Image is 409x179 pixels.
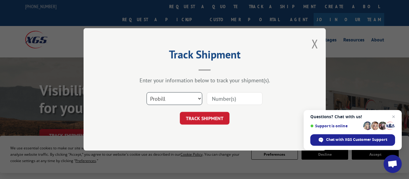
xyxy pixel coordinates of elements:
span: Close chat [390,113,397,120]
div: Open chat [384,155,402,173]
span: Support is online [310,124,361,128]
div: Enter your information below to track your shipment(s). [114,77,295,84]
input: Number(s) [207,93,262,105]
div: Chat with XGS Customer Support [310,134,395,146]
span: Questions? Chat with us! [310,114,395,119]
button: TRACK SHIPMENT [180,112,229,125]
span: Chat with XGS Customer Support [326,137,387,142]
h2: Track Shipment [114,50,295,62]
button: Close modal [312,36,318,52]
